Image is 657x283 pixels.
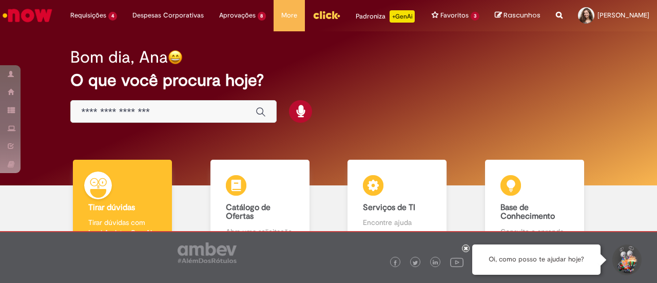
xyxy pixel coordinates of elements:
[450,255,463,269] img: logo_footer_youtube.png
[226,227,294,237] p: Abra uma solicitação
[191,160,329,249] a: Catálogo de Ofertas Abra uma solicitação
[70,10,106,21] span: Requisições
[433,260,438,266] img: logo_footer_linkedin.png
[495,11,540,21] a: Rascunhos
[466,160,604,249] a: Base de Conhecimento Consulte e aprenda
[313,7,340,23] img: click_logo_yellow_360x200.png
[108,12,117,21] span: 4
[363,217,431,228] p: Encontre ajuda
[413,260,418,266] img: logo_footer_twitter.png
[258,12,266,21] span: 8
[168,50,183,65] img: happy-face.png
[500,202,555,222] b: Base de Conhecimento
[390,10,415,23] p: +GenAi
[178,242,237,263] img: logo_footer_ambev_rotulo_gray.png
[219,10,256,21] span: Aprovações
[472,244,601,275] div: Oi, como posso te ajudar hoje?
[132,10,204,21] span: Despesas Corporativas
[88,217,157,238] p: Tirar dúvidas com Lupi Assist e Gen Ai
[70,48,168,66] h2: Bom dia, Ana
[226,202,270,222] b: Catálogo de Ofertas
[356,10,415,23] div: Padroniza
[393,260,398,266] img: logo_footer_facebook.png
[70,71,586,89] h2: O que você procura hoje?
[363,202,415,213] b: Serviços de TI
[471,12,479,21] span: 3
[440,10,469,21] span: Favoritos
[88,202,135,213] b: Tirar dúvidas
[597,11,649,20] span: [PERSON_NAME]
[500,227,569,237] p: Consulte e aprenda
[504,10,540,20] span: Rascunhos
[1,5,54,26] img: ServiceNow
[281,10,297,21] span: More
[611,244,642,275] button: Iniciar Conversa de Suporte
[54,160,191,249] a: Tirar dúvidas Tirar dúvidas com Lupi Assist e Gen Ai
[328,160,466,249] a: Serviços de TI Encontre ajuda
